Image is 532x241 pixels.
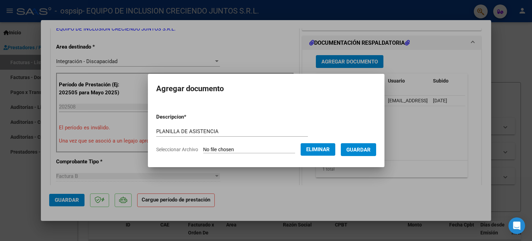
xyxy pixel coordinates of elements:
h2: Agregar documento [156,82,376,95]
span: Eliminar [306,146,330,153]
button: Guardar [341,143,376,156]
div: Open Intercom Messenger [508,217,525,234]
p: Descripcion [156,113,222,121]
button: Eliminar [301,143,335,156]
span: Seleccionar Archivo [156,147,198,152]
span: Guardar [346,147,371,153]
